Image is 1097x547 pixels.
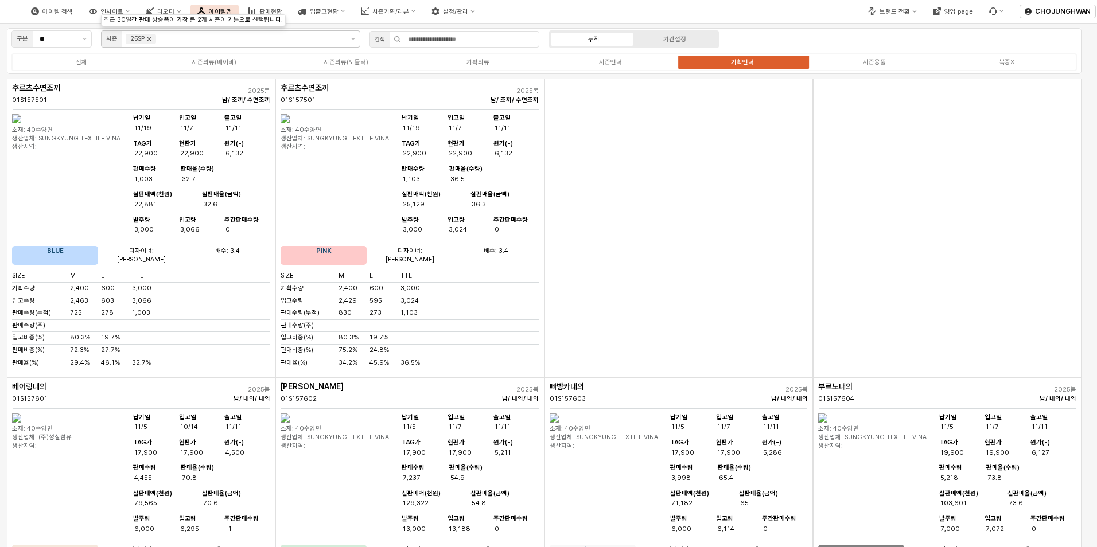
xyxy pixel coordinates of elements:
[863,58,886,66] div: 시즌용품
[372,8,409,15] div: 시즌기획/리뷰
[982,5,1010,18] div: 버그 제보 및 기능 개선 요청
[15,57,147,67] label: 전체
[259,8,282,15] div: 판매현황
[412,57,544,67] label: 기획의류
[443,8,468,15] div: 설정/관리
[209,8,232,15] div: 아이템맵
[78,31,91,47] button: 제안 사항 표시
[425,5,481,18] button: 설정/관리
[1035,7,1091,16] p: CHOJUNGHWAN
[553,34,634,44] label: 누적
[944,8,973,15] div: 영업 page
[291,5,352,18] button: 입출고현황
[76,58,87,66] div: 전체
[147,57,279,67] label: 시즌의류(베이비)
[347,31,360,47] button: 제안 사항 표시
[941,57,1073,67] label: 복종X
[599,58,622,66] div: 시즌언더
[999,58,1014,66] div: 복종X
[310,8,339,15] div: 입출고현황
[157,8,174,15] div: 리오더
[190,5,239,18] button: 아이템맵
[588,36,600,43] div: 누적
[82,5,137,18] button: 인사이트
[1020,5,1096,18] button: CHOJUNGHWAN
[926,5,980,18] button: 영업 page
[17,34,28,44] div: 구분
[241,5,289,18] button: 판매현황
[147,37,151,41] div: Remove 25SP
[676,57,808,67] label: 기획언더
[24,5,80,18] button: 아이템 검색
[634,34,715,44] label: 기간설정
[42,8,73,15] div: 아이템 검색
[324,58,368,66] div: 시즌의류(토들러)
[861,5,923,18] button: 브랜드 전환
[139,5,188,18] button: 리오더
[192,58,236,66] div: 시즌의류(베이비)
[880,8,910,15] div: 브랜드 전환
[100,8,123,15] div: 인사이트
[663,36,686,43] div: 기간설정
[130,34,145,44] div: 25SP
[466,58,489,66] div: 기획의류
[731,58,754,66] div: 기획언더
[375,34,385,44] div: 검색
[354,5,422,18] button: 시즌기획/리뷰
[808,57,940,67] label: 시즌용품
[544,57,676,67] label: 시즌언더
[106,34,118,44] div: 시즌
[280,57,412,67] label: 시즌의류(토들러)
